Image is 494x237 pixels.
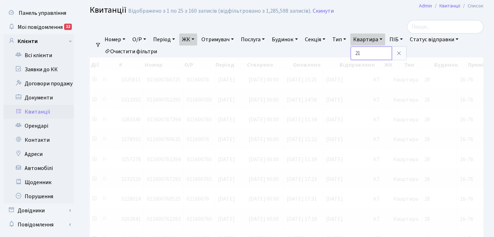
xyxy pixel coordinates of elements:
[102,45,160,57] a: Очистити фільтри
[64,24,72,30] div: 12
[4,189,74,203] a: Порушення
[4,77,74,91] a: Договори продажу
[350,34,385,45] a: Квартира
[4,34,74,48] a: Клієнти
[407,34,461,45] a: Статус відправки
[179,34,197,45] a: ЖК
[4,20,74,34] a: Мої повідомлення12
[313,8,334,14] a: Скинути
[269,34,300,45] a: Будинок
[4,175,74,189] a: Щоденник
[18,23,63,31] span: Мої повідомлення
[128,8,311,14] div: Відображено з 1 по 25 з 160 записів (відфільтровано з 1,285,598 записів).
[150,34,178,45] a: Період
[302,34,328,45] a: Секція
[4,161,74,175] a: Автомобілі
[419,2,432,10] a: Admin
[460,2,483,10] li: Список
[4,105,74,119] a: Квитанції
[4,48,74,62] a: Всі клієнти
[387,34,406,45] a: ПІБ
[4,218,74,232] a: Повідомлення
[238,34,268,45] a: Послуга
[4,119,74,133] a: Орендарі
[4,6,74,20] a: Панель управління
[4,133,74,147] a: Контакти
[330,34,349,45] a: Тип
[199,34,237,45] a: Отримувач
[4,203,74,218] a: Довідники
[90,4,126,16] span: Квитанції
[4,147,74,161] a: Адреси
[19,9,66,17] span: Панель управління
[102,34,128,45] a: Номер
[407,20,483,34] input: Пошук...
[130,34,149,45] a: О/Р
[439,2,460,10] a: Квитанції
[4,62,74,77] a: Заявки до КК
[4,91,74,105] a: Документи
